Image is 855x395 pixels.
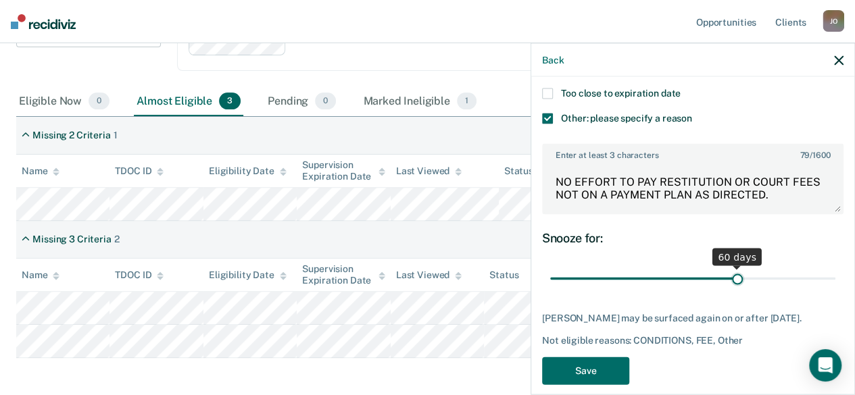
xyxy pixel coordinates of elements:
[561,88,681,99] span: Too close to expiration date
[823,10,844,32] div: J O
[800,151,810,160] span: 79
[542,335,844,346] div: Not eligible reasons: CONDITIONS, FEE, Other
[115,165,164,177] div: TDOC ID
[22,269,59,281] div: Name
[32,130,110,141] div: Missing 2 Criteria
[302,159,385,182] div: Supervision Expiration Date
[809,349,841,381] div: Open Intercom Messenger
[543,163,842,213] textarea: NO EFFORT TO PAY RESTITUTION OR COURT FEES NOT ON A PAYMENT PLAN AS DIRECTED.
[209,165,287,177] div: Eligibility Date
[134,87,243,117] div: Almost Eligible
[489,269,518,281] div: Status
[16,87,112,117] div: Eligible Now
[396,269,462,281] div: Last Viewed
[542,357,629,385] button: Save
[457,93,477,110] span: 1
[396,165,462,177] div: Last Viewed
[32,234,111,245] div: Missing 3 Criteria
[302,263,385,286] div: Supervision Expiration Date
[542,54,564,65] button: Back
[542,312,844,323] div: [PERSON_NAME] may be surfaced again on or after [DATE].
[543,145,842,160] label: Enter at least 3 characters
[114,130,118,141] div: 1
[712,248,762,265] div: 60 days
[89,93,109,110] span: 0
[561,113,692,124] span: Other: please specify a reason
[22,165,59,177] div: Name
[114,234,120,245] div: 2
[219,93,241,110] span: 3
[11,14,76,29] img: Recidiviz
[800,151,830,160] span: / 1600
[315,93,336,110] span: 0
[209,269,287,281] div: Eligibility Date
[504,165,533,177] div: Status
[115,269,164,281] div: TDOC ID
[265,87,339,117] div: Pending
[360,87,479,117] div: Marked Ineligible
[542,231,844,246] div: Snooze for:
